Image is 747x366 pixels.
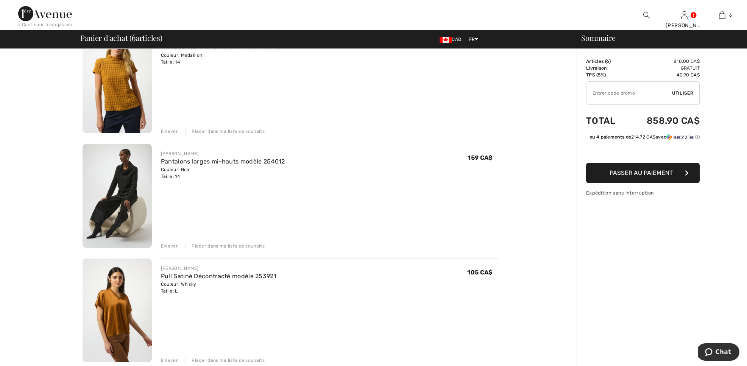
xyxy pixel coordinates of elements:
[469,37,479,42] span: FR
[586,143,700,160] iframe: PayPal-paypal
[586,65,627,72] td: Livraison
[80,34,162,42] span: Panier d'achat ( articles)
[643,11,650,20] img: recherche
[132,32,136,42] span: 6
[185,357,265,364] div: Placer dans ma liste de souhaits
[627,108,700,134] td: 858.90 CA$
[719,11,725,20] img: Mon panier
[185,243,265,249] div: Placer dans ma liste de souhaits
[681,11,688,20] img: Mes infos
[161,52,280,65] div: Couleur: Medallion Taille: 14
[681,11,688,19] a: Se connecter
[698,343,739,362] iframe: Ouvre un widget dans lequel vous pouvez chatter avec l’un de nos agents
[589,134,700,140] div: ou 4 paiements de avec
[161,265,276,272] div: [PERSON_NAME]
[18,21,73,28] div: < Continuer à magasiner
[586,82,672,104] input: Code promo
[586,72,627,78] td: TPS (5%)
[161,357,178,364] div: Enlever
[666,134,694,140] img: Sezzle
[83,30,152,134] img: Pull Col Montant Texturé modèle 253256
[627,58,700,65] td: 818.00 CA$
[572,34,742,42] div: Sommaire
[161,128,178,135] div: Enlever
[467,269,493,276] span: 105 CA$
[161,243,178,249] div: Enlever
[627,65,700,72] td: Gratuit
[83,144,152,248] img: Pantalons larges mi-hauts modèle 254012
[161,158,285,165] a: Pantalons larges mi-hauts modèle 254012
[440,37,464,42] span: CAD
[627,72,700,78] td: 40.90 CA$
[672,90,693,97] span: Utiliser
[185,128,265,135] div: Placer dans ma liste de souhaits
[83,259,152,363] img: Pull Satiné Décontracté modèle 253921
[468,154,493,161] span: 159 CA$
[161,44,280,51] a: Pull Col Montant Texturé modèle 253256
[631,134,655,140] span: 214.72 CA$
[161,150,285,157] div: [PERSON_NAME]
[18,6,72,21] img: 1ère Avenue
[586,189,700,196] div: Expédition sans interruption
[703,11,741,20] a: 6
[666,22,703,30] div: [PERSON_NAME]
[440,37,452,43] img: Canadian Dollar
[586,108,627,134] td: Total
[586,163,700,183] button: Passer au paiement
[586,134,700,143] div: ou 4 paiements de214.72 CA$avecSezzle Cliquez pour en savoir plus sur Sezzle
[606,59,609,64] span: 6
[610,169,673,176] span: Passer au paiement
[161,281,276,294] div: Couleur: Whisky Taille: L
[729,12,732,19] span: 6
[161,166,285,180] div: Couleur: Noir Taille: 14
[586,58,627,65] td: Articles ( )
[161,273,276,280] a: Pull Satiné Décontracté modèle 253921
